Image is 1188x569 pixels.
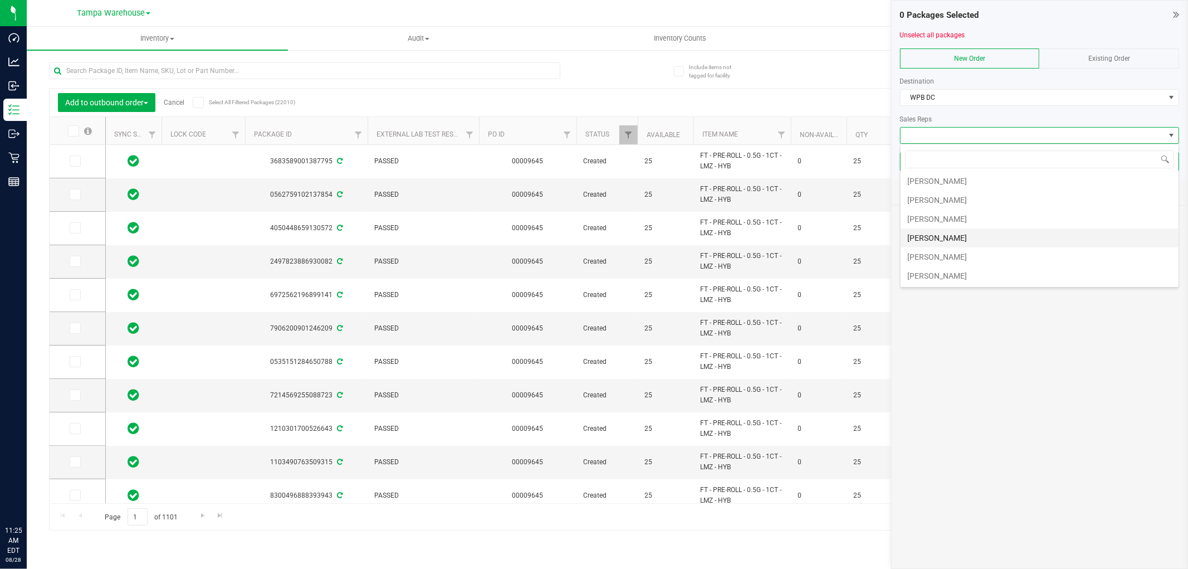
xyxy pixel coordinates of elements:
[644,189,687,200] span: 25
[583,457,631,468] span: Created
[512,157,544,165] a: 00009645
[512,358,544,366] a: 00009645
[114,130,157,138] a: Sync Status
[798,156,840,167] span: 0
[583,290,631,300] span: Created
[65,98,148,107] span: Add to outbound order
[27,27,288,50] a: Inventory
[243,323,369,334] div: 7906200901246209
[289,33,549,43] span: Audit
[243,390,369,401] div: 7214569255088723
[8,152,19,163] inline-svg: Retail
[583,424,631,434] span: Created
[209,99,265,105] span: Select All Filtered Packages (22010)
[335,291,343,299] span: Sync from Compliance System
[853,357,896,367] span: 25
[512,224,544,232] a: 00009645
[619,125,638,144] a: Filter
[8,128,19,139] inline-svg: Outbound
[700,150,784,172] span: FT - PRE-ROLL - 0.5G - 1CT - LMZ - HYB
[349,125,368,144] a: Filter
[558,125,576,144] a: Filter
[853,390,896,401] span: 25
[644,457,687,468] span: 25
[243,290,369,300] div: 6972562196899141
[583,357,631,367] span: Created
[374,357,472,367] span: PASSED
[84,127,92,135] span: Select all records on this page
[853,189,896,200] span: 25
[335,257,343,265] span: Sync from Compliance System
[855,131,868,139] a: Qty
[58,93,155,112] button: Add to outbound order
[8,80,19,91] inline-svg: Inbound
[901,266,1179,285] li: [PERSON_NAME]
[77,8,145,18] span: Tampa Warehouse
[335,157,343,165] span: Sync from Compliance System
[335,391,343,399] span: Sync from Compliance System
[243,424,369,434] div: 1210301700526643
[549,27,810,50] a: Inventory Counts
[853,457,896,468] span: 25
[583,156,631,167] span: Created
[798,223,840,234] span: 0
[128,387,140,403] span: In Sync
[798,457,840,468] span: 0
[128,220,140,236] span: In Sync
[128,287,140,303] span: In Sync
[512,391,544,399] a: 00009645
[254,130,292,138] a: Package ID
[900,115,932,123] span: Sales Reps
[644,390,687,401] span: 25
[374,490,472,501] span: PASSED
[853,323,896,334] span: 25
[212,508,228,523] a: Go to the last page
[488,130,505,138] a: PO ID
[512,425,544,432] a: 00009645
[700,418,784,439] span: FT - PRE-ROLL - 0.5G - 1CT - LMZ - HYB
[954,55,985,62] span: New Order
[374,457,472,468] span: PASSED
[377,130,464,138] a: External Lab Test Result
[5,556,22,564] p: 08/28
[583,490,631,501] span: Created
[128,320,140,336] span: In Sync
[798,256,840,267] span: 0
[243,490,369,501] div: 8300496888393943
[374,189,472,200] span: PASSED
[128,187,140,202] span: In Sync
[853,156,896,167] span: 25
[639,33,721,43] span: Inventory Counts
[583,323,631,334] span: Created
[128,421,140,436] span: In Sync
[8,104,19,115] inline-svg: Inventory
[170,130,206,138] a: Lock Code
[900,77,935,85] span: Destination
[128,454,140,470] span: In Sync
[374,290,472,300] span: PASSED
[644,424,687,434] span: 25
[798,189,840,200] span: 0
[128,153,140,169] span: In Sync
[689,63,745,80] span: Include items not tagged for facility
[583,256,631,267] span: Created
[702,130,738,138] a: Item Name
[700,284,784,305] span: FT - PRE-ROLL - 0.5G - 1CT - LMZ - HYB
[644,256,687,267] span: 25
[143,125,162,144] a: Filter
[95,508,187,526] span: Page of 1101
[1088,55,1130,62] span: Existing Order
[583,390,631,401] span: Created
[644,156,687,167] span: 25
[798,490,840,501] span: 0
[288,27,549,50] a: Audit
[335,191,343,198] span: Sync from Compliance System
[798,390,840,401] span: 0
[335,358,343,366] span: Sync from Compliance System
[243,457,369,468] div: 1103490763509315
[128,488,140,503] span: In Sync
[853,424,896,434] span: 25
[700,485,784,506] span: FT - PRE-ROLL - 0.5G - 1CT - LMZ - HYB
[901,172,1179,191] li: [PERSON_NAME]
[194,508,211,523] a: Go to the next page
